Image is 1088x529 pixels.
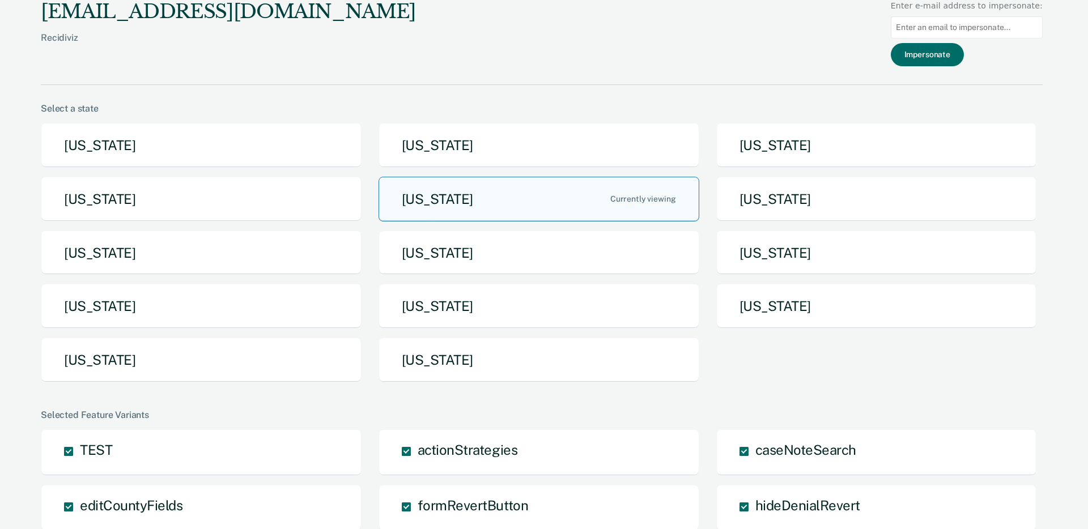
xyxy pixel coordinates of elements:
button: [US_STATE] [379,338,699,382]
button: Impersonate [891,43,964,66]
button: [US_STATE] [379,284,699,329]
span: hideDenialRevert [755,497,860,513]
button: [US_STATE] [716,177,1037,221]
button: [US_STATE] [716,231,1037,275]
button: [US_STATE] [379,123,699,168]
span: editCountyFields [80,497,182,513]
button: [US_STATE] [41,231,362,275]
button: [US_STATE] [379,177,699,221]
button: [US_STATE] [41,123,362,168]
button: [US_STATE] [716,123,1037,168]
span: caseNoteSearch [755,442,856,458]
div: Select a state [41,103,1043,114]
input: Enter an email to impersonate... [891,16,1043,39]
span: actionStrategies [418,442,517,458]
div: Selected Feature Variants [41,409,1043,420]
button: [US_STATE] [716,284,1037,329]
span: TEST [80,442,112,458]
button: [US_STATE] [41,177,362,221]
button: [US_STATE] [379,231,699,275]
div: Recidiviz [41,32,416,61]
span: formRevertButton [418,497,528,513]
button: [US_STATE] [41,284,362,329]
button: [US_STATE] [41,338,362,382]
